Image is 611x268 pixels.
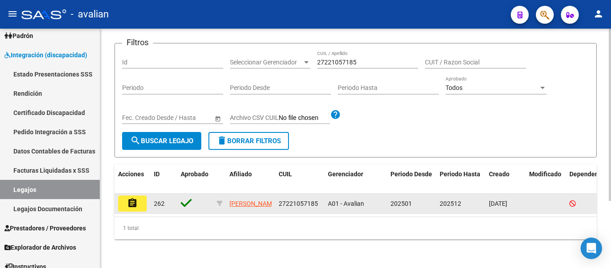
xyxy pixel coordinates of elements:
input: End date [157,114,201,122]
input: Archivo CSV CUIL [279,114,330,122]
span: Afiliado [229,170,252,178]
span: CUIL [279,170,292,178]
button: Borrar Filtros [208,132,289,150]
datatable-header-cell: Periodo Hasta [436,165,485,194]
datatable-header-cell: Modificado [526,165,566,194]
mat-icon: help [330,109,341,120]
input: Start date [122,114,150,122]
span: Acciones [118,170,144,178]
span: Buscar Legajo [130,137,193,145]
span: Seleccionar Gerenciador [230,59,302,66]
span: 262 [154,200,165,207]
div: Open Intercom Messenger [581,238,602,259]
span: Explorador de Archivos [4,242,76,252]
datatable-header-cell: Creado [485,165,526,194]
span: 202501 [390,200,412,207]
datatable-header-cell: Acciones [115,165,150,194]
h3: Filtros [122,36,153,49]
span: Archivo CSV CUIL [230,114,279,121]
span: 27221057185 [279,200,318,207]
mat-icon: delete [216,135,227,146]
button: Open calendar [213,114,222,123]
datatable-header-cell: CUIL [275,165,324,194]
span: A01 - Avalian [328,200,364,207]
span: 202512 [440,200,461,207]
mat-icon: assignment [127,198,138,208]
mat-icon: menu [7,9,18,19]
span: Aprobado [181,170,208,178]
span: Padrón [4,31,33,41]
span: Modificado [529,170,561,178]
span: Periodo Desde [390,170,432,178]
span: Prestadores / Proveedores [4,223,86,233]
datatable-header-cell: Afiliado [226,165,275,194]
span: Creado [489,170,509,178]
span: Dependencia [569,170,607,178]
span: ID [154,170,160,178]
mat-icon: search [130,135,141,146]
button: Buscar Legajo [122,132,201,150]
span: Integración (discapacidad) [4,50,87,60]
datatable-header-cell: ID [150,165,177,194]
datatable-header-cell: Aprobado [177,165,213,194]
span: [PERSON_NAME] [229,200,277,207]
span: Gerenciador [328,170,363,178]
span: [DATE] [489,200,507,207]
div: 1 total [115,217,597,239]
span: Borrar Filtros [216,137,281,145]
datatable-header-cell: Gerenciador [324,165,387,194]
span: Todos [446,84,462,91]
span: Periodo Hasta [440,170,480,178]
mat-icon: person [593,9,604,19]
datatable-header-cell: Periodo Desde [387,165,436,194]
span: - avalian [71,4,109,24]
